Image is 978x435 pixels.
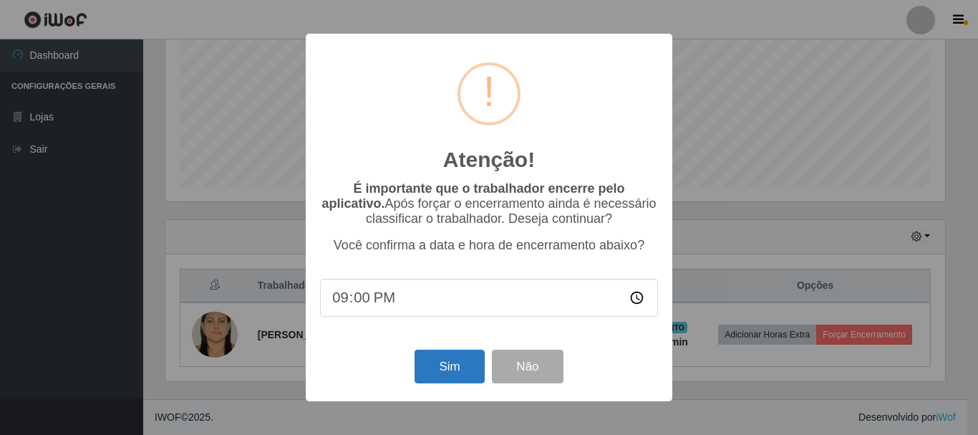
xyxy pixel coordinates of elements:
[321,181,624,211] b: É importante que o trabalhador encerre pelo aplicativo.
[415,350,484,383] button: Sim
[492,350,563,383] button: Não
[320,181,658,226] p: Após forçar o encerramento ainda é necessário classificar o trabalhador. Deseja continuar?
[443,147,535,173] h2: Atenção!
[320,238,658,253] p: Você confirma a data e hora de encerramento abaixo?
